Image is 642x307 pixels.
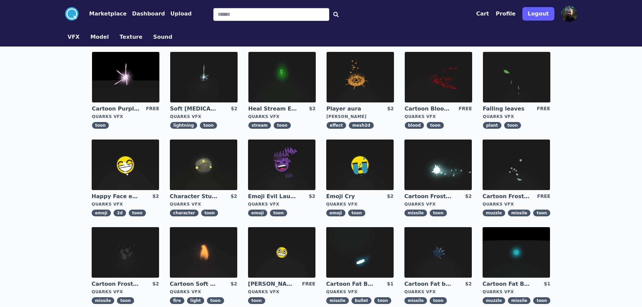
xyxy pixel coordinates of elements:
div: $1 [387,280,393,288]
div: FREE [537,193,550,200]
div: Quarks VFX [170,289,237,295]
img: imgAlt [170,227,237,278]
div: $2 [309,193,315,200]
a: Cartoon Soft CandleLight [170,280,218,288]
a: Character Stun Effect [170,193,218,200]
a: Cartoon Purple [MEDICAL_DATA] [92,105,141,113]
span: toon [533,210,550,216]
a: Marketplace [79,10,127,18]
input: Search [213,8,329,21]
a: Cartoon Frost Missile Muzzle Flash [483,193,531,200]
div: Quarks VFX [483,289,550,295]
span: toon [504,122,521,129]
img: profile [561,6,577,22]
div: FREE [537,105,550,113]
span: blood [405,122,424,129]
div: FREE [146,105,159,113]
div: FREE [302,280,315,288]
div: $2 [231,193,237,200]
a: [PERSON_NAME] [248,280,297,288]
img: imgAlt [248,227,315,278]
span: toon [374,297,391,304]
div: Quarks VFX [248,202,315,207]
span: toon [348,210,365,216]
span: missile [404,297,427,304]
a: Cartoon Fat Bullet [326,280,375,288]
span: toon [430,210,447,216]
button: VFX [68,33,80,41]
a: Dashboard [127,10,165,18]
a: Player aura [327,105,375,113]
a: Cartoon Fat bullet explosion [404,280,453,288]
span: missile [508,210,530,216]
span: emoji [326,210,345,216]
span: toon [117,297,134,304]
a: Soft [MEDICAL_DATA] [170,105,219,113]
span: emoji [248,210,267,216]
button: Cart [476,10,489,18]
div: Quarks VFX [404,202,472,207]
a: VFX [62,33,85,41]
div: Quarks VFX [248,289,315,295]
img: imgAlt [327,52,394,102]
button: Logout [522,7,554,21]
span: missile [404,210,427,216]
button: Dashboard [132,10,165,18]
div: $2 [231,105,237,113]
div: $2 [152,280,159,288]
button: Marketplace [89,10,127,18]
a: Model [85,33,114,41]
span: toon [430,297,447,304]
img: imgAlt [248,52,316,102]
div: Quarks VFX [92,114,159,119]
div: Quarks VFX [92,202,159,207]
span: toon [201,210,218,216]
img: imgAlt [170,140,237,190]
div: $2 [309,105,315,113]
div: Quarks VFX [248,114,316,119]
span: 2d [114,210,126,216]
span: toon [427,122,444,129]
div: $2 [387,193,393,200]
span: toon [270,210,287,216]
span: muzzle [483,210,505,216]
img: imgAlt [405,52,472,102]
span: toon [129,210,146,216]
a: Heal Stream Effect [248,105,297,113]
span: missile [326,297,349,304]
div: $2 [465,193,471,200]
img: imgAlt [92,227,159,278]
div: $2 [231,280,237,288]
span: muzzle [483,297,505,304]
span: toon [533,297,550,304]
span: fire [170,297,184,304]
img: imgAlt [483,52,550,102]
div: FREE [459,105,472,113]
img: imgAlt [92,52,159,102]
span: missile [508,297,530,304]
span: toon [207,297,224,304]
span: toon [200,122,217,129]
span: bullet [351,297,371,304]
a: Cartoon Frost Missile Explosion [92,280,140,288]
a: Cartoon Fat Bullet Muzzle Flash [483,280,531,288]
span: stream [248,122,271,129]
span: lightning [170,122,197,129]
a: Cartoon Blood Splash [405,105,453,113]
div: Quarks VFX [170,114,238,119]
button: Profile [496,10,516,18]
div: Quarks VFX [326,289,394,295]
button: Model [90,33,109,41]
button: Texture [120,33,143,41]
a: Texture [114,33,148,41]
a: Cartoon Frost Missile [404,193,453,200]
span: toon [248,297,265,304]
img: imgAlt [326,227,394,278]
span: toon [92,122,109,129]
span: mesh2d [349,122,373,129]
img: imgAlt [404,227,472,278]
span: toon [274,122,291,129]
div: $2 [387,105,394,113]
div: Quarks VFX [405,114,472,119]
